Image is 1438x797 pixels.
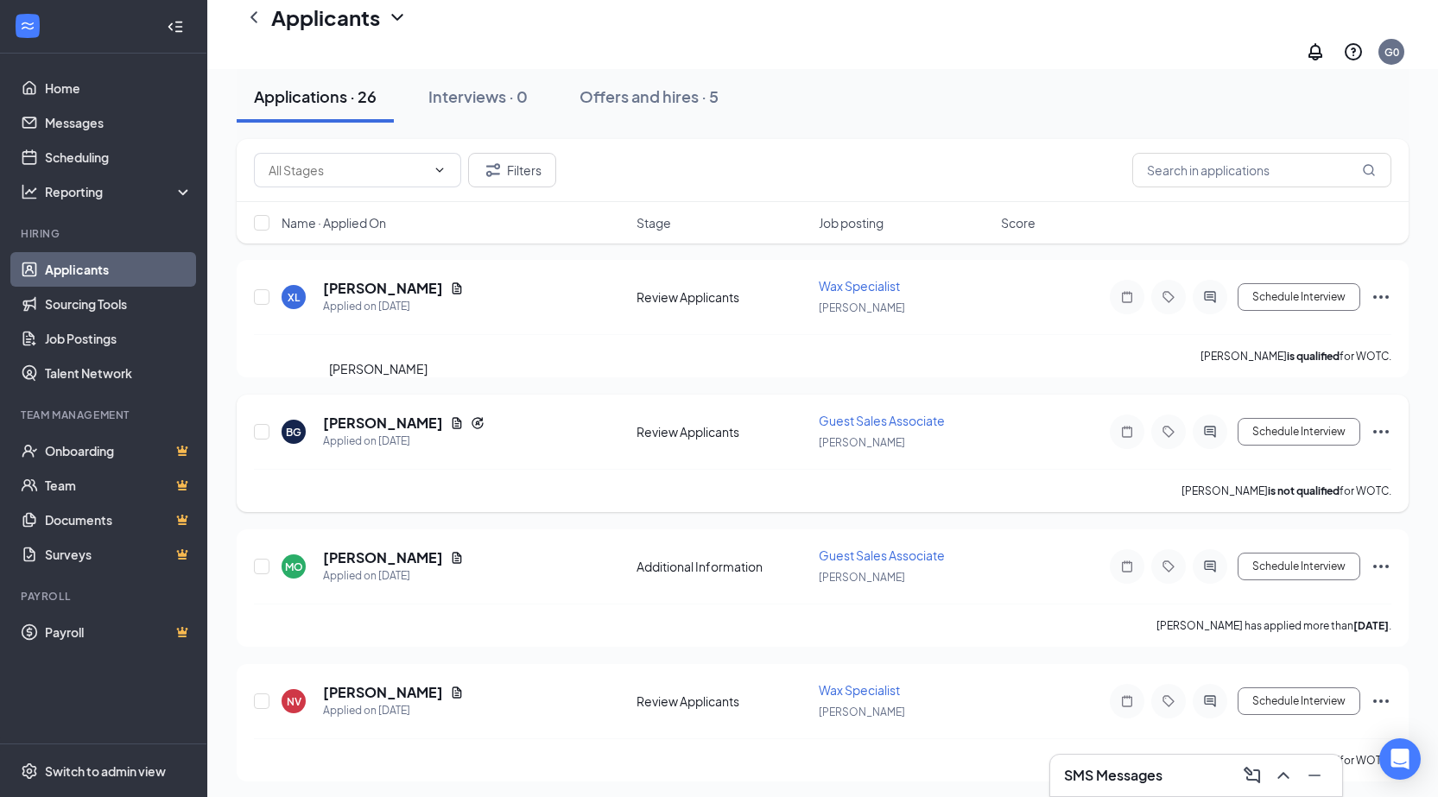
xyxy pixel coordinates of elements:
[323,414,443,433] h5: [PERSON_NAME]
[580,85,719,107] div: Offers and hires · 5
[1158,290,1179,304] svg: Tag
[483,160,504,180] svg: Filter
[45,321,193,356] a: Job Postings
[637,423,808,440] div: Review Applicants
[1200,560,1220,573] svg: ActiveChat
[1200,349,1391,364] p: [PERSON_NAME] for WOTC.
[1117,560,1137,573] svg: Note
[428,85,528,107] div: Interviews · 0
[1158,694,1179,708] svg: Tag
[1371,691,1391,712] svg: Ellipses
[45,356,193,390] a: Talent Network
[323,433,485,450] div: Applied on [DATE]
[1379,738,1421,780] div: Open Intercom Messenger
[1301,762,1328,789] button: Minimize
[471,416,485,430] svg: Reapply
[21,762,38,780] svg: Settings
[45,105,193,140] a: Messages
[21,589,189,604] div: Payroll
[1287,350,1340,363] b: is qualified
[19,17,36,35] svg: WorkstreamLogo
[1064,766,1162,785] h3: SMS Messages
[1200,425,1220,439] svg: ActiveChat
[271,3,380,32] h1: Applicants
[1242,765,1263,786] svg: ComposeMessage
[323,548,443,567] h5: [PERSON_NAME]
[45,252,193,287] a: Applicants
[45,762,166,780] div: Switch to admin view
[45,140,193,174] a: Scheduling
[1181,753,1391,768] p: [PERSON_NAME] for WOTC.
[45,468,193,503] a: TeamCrown
[323,279,443,298] h5: [PERSON_NAME]
[282,214,386,231] span: Name · Applied On
[167,18,184,35] svg: Collapse
[1371,287,1391,307] svg: Ellipses
[450,686,464,699] svg: Document
[1158,425,1179,439] svg: Tag
[468,153,556,187] button: Filter Filters
[1117,425,1137,439] svg: Note
[637,558,808,575] div: Additional Information
[819,214,884,231] span: Job posting
[285,560,303,574] div: MO
[288,290,300,305] div: XL
[269,161,426,180] input: All Stages
[819,278,900,294] span: Wax Specialist
[45,71,193,105] a: Home
[1132,153,1391,187] input: Search in applications
[1353,619,1389,632] b: [DATE]
[45,183,193,200] div: Reporting
[1200,290,1220,304] svg: ActiveChat
[1238,687,1360,715] button: Schedule Interview
[1362,163,1376,177] svg: MagnifyingGlass
[21,226,189,241] div: Hiring
[1273,765,1294,786] svg: ChevronUp
[254,85,377,107] div: Applications · 26
[323,702,464,719] div: Applied on [DATE]
[433,163,447,177] svg: ChevronDown
[21,408,189,422] div: Team Management
[1181,484,1391,498] p: [PERSON_NAME] for WOTC.
[45,287,193,321] a: Sourcing Tools
[45,433,193,468] a: OnboardingCrown
[387,7,408,28] svg: ChevronDown
[1158,560,1179,573] svg: Tag
[1305,41,1326,62] svg: Notifications
[1238,762,1266,789] button: ComposeMessage
[1384,45,1399,60] div: G0
[819,413,945,428] span: Guest Sales Associate
[244,7,264,28] svg: ChevronLeft
[819,571,905,584] span: [PERSON_NAME]
[21,183,38,200] svg: Analysis
[637,214,671,231] span: Stage
[45,615,193,649] a: PayrollCrown
[323,567,464,585] div: Applied on [DATE]
[1117,694,1137,708] svg: Note
[1304,765,1325,786] svg: Minimize
[1371,556,1391,577] svg: Ellipses
[1001,214,1036,231] span: Score
[1156,618,1391,633] p: [PERSON_NAME] has applied more than .
[1238,283,1360,311] button: Schedule Interview
[1268,484,1340,497] b: is not qualified
[1117,290,1137,304] svg: Note
[819,436,905,449] span: [PERSON_NAME]
[287,694,301,709] div: NV
[323,683,443,702] h5: [PERSON_NAME]
[450,416,464,430] svg: Document
[1238,553,1360,580] button: Schedule Interview
[819,705,905,718] span: [PERSON_NAME]
[819,547,945,563] span: Guest Sales Associate
[819,682,900,698] span: Wax Specialist
[323,298,464,315] div: Applied on [DATE]
[1200,694,1220,708] svg: ActiveChat
[1343,41,1364,62] svg: QuestionInfo
[45,537,193,572] a: SurveysCrown
[450,281,464,295] svg: Document
[637,693,808,710] div: Review Applicants
[1371,421,1391,442] svg: Ellipses
[45,503,193,537] a: DocumentsCrown
[819,301,905,314] span: [PERSON_NAME]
